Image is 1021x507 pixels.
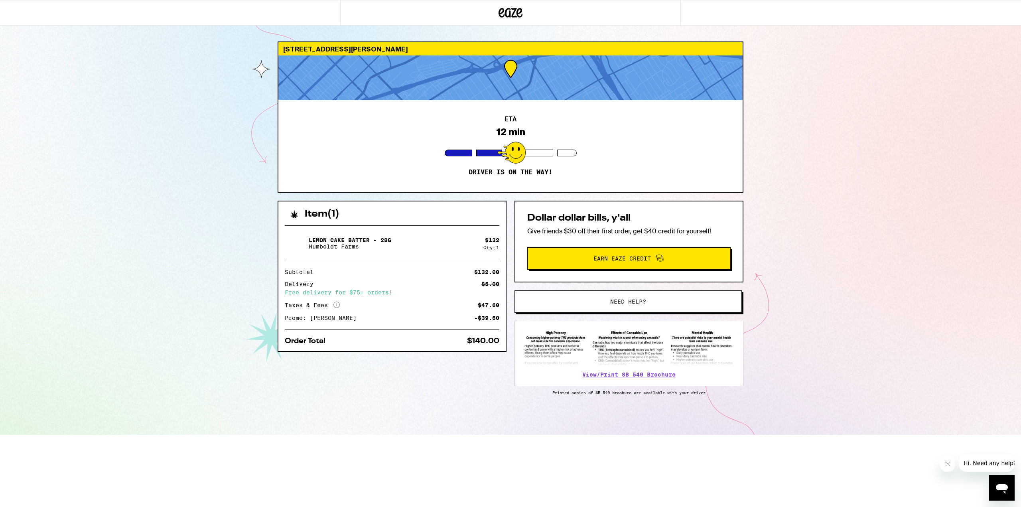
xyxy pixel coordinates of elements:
[467,337,499,345] div: $140.00
[278,42,743,55] div: [STREET_ADDRESS][PERSON_NAME]
[959,454,1015,472] iframe: Message from company
[989,475,1015,501] iframe: Button to launch messaging window
[483,245,499,250] div: Qty: 1
[474,269,499,275] div: $132.00
[496,126,525,138] div: 12 min
[514,290,742,313] button: Need help?
[285,337,331,345] div: Order Total
[527,247,731,270] button: Earn Eaze Credit
[285,290,499,295] div: Free delivery for $75+ orders!
[582,371,676,378] a: View/Print SB 540 Brochure
[527,227,731,235] p: Give friends $30 off their first order, get $40 credit for yourself!
[285,232,307,254] img: Lemon Cake Batter - 28g
[527,213,731,223] h2: Dollar dollar bills, y'all
[305,209,339,219] h2: Item ( 1 )
[309,237,391,243] p: Lemon Cake Batter - 28g
[285,269,319,275] div: Subtotal
[285,315,362,321] div: Promo: [PERSON_NAME]
[478,302,499,308] div: $47.60
[285,302,340,309] div: Taxes & Fees
[505,116,516,122] h2: ETA
[593,256,651,261] span: Earn Eaze Credit
[469,168,552,176] p: Driver is on the way!
[481,281,499,287] div: $5.00
[610,299,646,304] span: Need help?
[514,390,743,395] p: Printed copies of SB-540 brochure are available with your driver
[309,243,391,250] p: Humboldt Farms
[485,237,499,243] div: $ 132
[285,281,319,287] div: Delivery
[523,329,735,366] img: SB 540 Brochure preview
[940,456,956,472] iframe: Close message
[474,315,499,321] div: -$39.60
[5,6,57,12] span: Hi. Need any help?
